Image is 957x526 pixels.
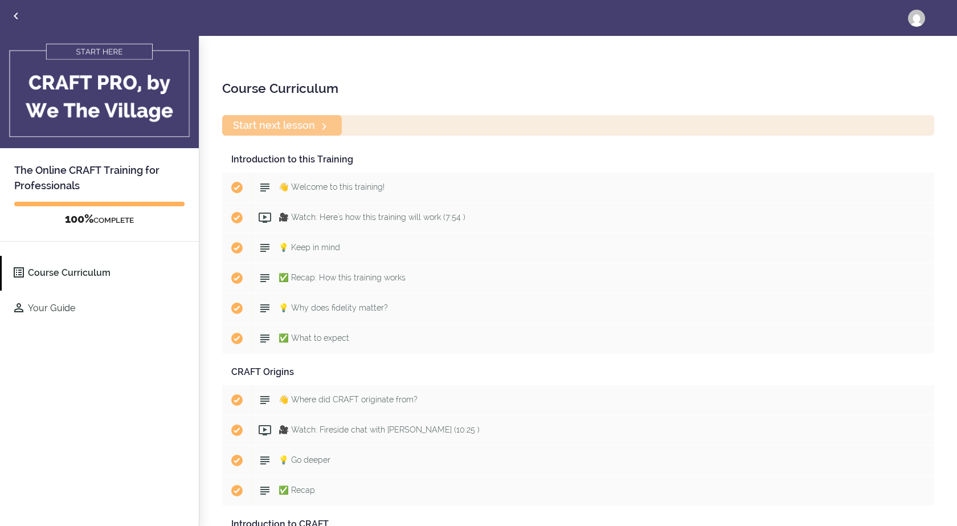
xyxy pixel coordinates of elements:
[222,324,252,353] span: Completed item
[222,385,252,415] span: Completed item
[279,395,418,404] span: 👋 Where did CRAFT originate from?
[222,293,252,323] span: Completed item
[14,212,185,227] div: COMPLETE
[222,446,934,475] a: Completed item 💡 Go deeper
[65,212,93,226] span: 100%
[222,263,934,293] a: Completed item ✅ Recap: How this training works
[222,324,934,353] a: Completed item ✅ What to expect
[279,243,340,252] span: 💡 Keep in mind
[222,173,934,202] a: Completed item 👋 Welcome to this training!
[222,233,934,263] a: Completed item 💡 Keep in mind
[279,303,388,312] span: 💡 Why does fidelity matter?
[222,476,252,505] span: Completed item
[222,476,934,505] a: Completed item ✅ Recap
[222,173,252,202] span: Completed item
[222,293,934,323] a: Completed item 💡 Why does fidelity matter?
[222,79,934,98] h2: Course Curriculum
[222,203,252,233] span: Completed item
[279,182,385,191] span: 👋 Welcome to this training!
[279,273,406,282] span: ✅ Recap: How this training works
[908,10,925,27] img: kristen.boyce@hsc.wvu.edu
[222,263,252,293] span: Completed item
[279,425,480,434] span: 🎥 Watch: Fireside chat with [PERSON_NAME] (10:25 )
[222,415,252,445] span: Completed item
[2,291,199,326] a: Your Guide
[279,213,465,222] span: 🎥 Watch: Here's how this training will work (7:54 )
[222,415,934,445] a: Completed item 🎥 Watch: Fireside chat with [PERSON_NAME] (10:25 )
[222,233,252,263] span: Completed item
[222,385,934,415] a: Completed item 👋 Where did CRAFT originate from?
[9,9,23,23] svg: Back to courses
[279,455,330,464] span: 💡 Go deeper
[222,446,252,475] span: Completed item
[222,147,934,173] div: Introduction to this Training
[2,256,199,291] a: Course Curriculum
[1,1,31,34] a: Back to courses
[222,360,934,385] div: CRAFT Origins
[279,333,349,342] span: ✅ What to expect
[222,203,934,233] a: Completed item 🎥 Watch: Here's how this training will work (7:54 )
[279,486,315,495] span: ✅ Recap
